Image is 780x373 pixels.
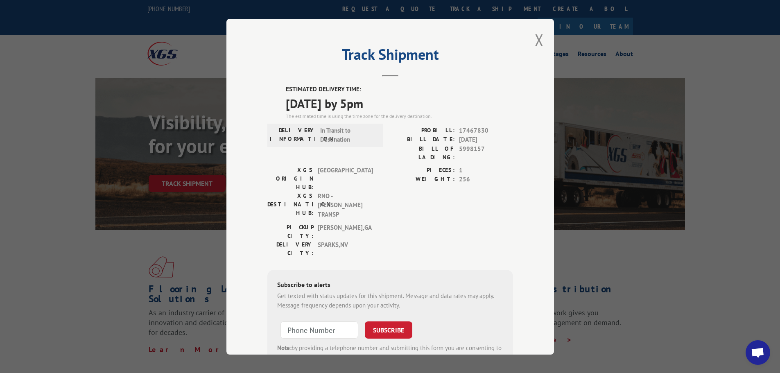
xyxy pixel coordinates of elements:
span: 1 [459,165,513,175]
label: PIECES: [390,165,455,175]
label: DELIVERY CITY: [267,240,314,258]
span: [PERSON_NAME] , GA [318,223,373,240]
span: [DATE] [459,135,513,145]
label: PICKUP CITY: [267,223,314,240]
span: RNO - [PERSON_NAME] TRANSP [318,191,373,219]
button: Close modal [535,29,544,51]
span: [DATE] by 5pm [286,94,513,112]
button: SUBSCRIBE [365,321,412,339]
label: DELIVERY INFORMATION: [270,126,316,144]
span: [GEOGRAPHIC_DATA] [318,165,373,191]
span: 17467830 [459,126,513,135]
label: BILL OF LADING: [390,144,455,161]
span: SPARKS , NV [318,240,373,258]
h2: Track Shipment [267,49,513,64]
label: XGS ORIGIN HUB: [267,165,314,191]
div: Subscribe to alerts [277,280,503,292]
strong: Note: [277,344,292,352]
label: ESTIMATED DELIVERY TIME: [286,85,513,94]
span: 256 [459,175,513,184]
span: 5998157 [459,144,513,161]
label: WEIGHT: [390,175,455,184]
div: by providing a telephone number and submitting this form you are consenting to be contacted by SM... [277,344,503,371]
label: BILL DATE: [390,135,455,145]
div: The estimated time is using the time zone for the delivery destination. [286,112,513,120]
input: Phone Number [280,321,358,339]
label: PROBILL: [390,126,455,135]
a: Open chat [746,340,770,365]
span: In Transit to Destination [320,126,375,144]
div: Get texted with status updates for this shipment. Message and data rates may apply. Message frequ... [277,292,503,310]
label: XGS DESTINATION HUB: [267,191,314,219]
